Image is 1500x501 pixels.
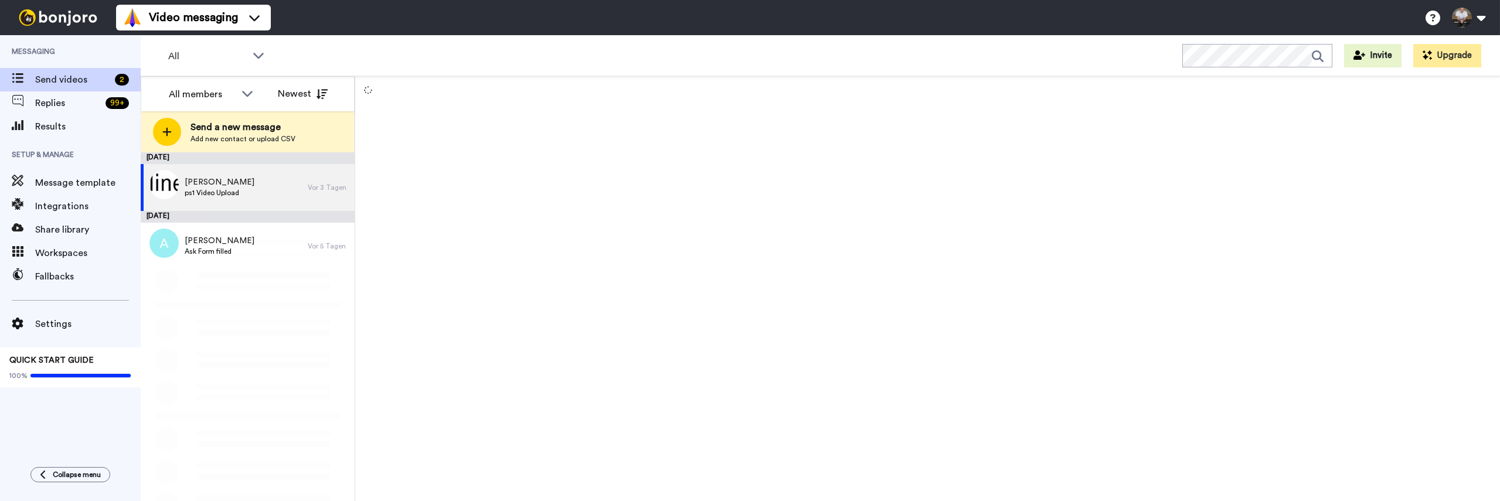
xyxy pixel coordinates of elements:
span: Fallbacks [35,270,141,284]
span: All [168,49,247,63]
div: Vor 5 Tagen [308,241,349,251]
span: Replies [35,96,101,110]
span: Workspaces [35,246,141,260]
div: 99 + [106,97,129,109]
span: 100% [9,371,28,380]
img: b6792122-76f0-4706-b515-9a9fb22230d3.png [149,170,179,199]
span: Send a new message [191,120,295,134]
span: Add new contact or upload CSV [191,134,295,144]
button: Invite [1344,44,1402,67]
span: Share library [35,223,141,237]
div: [DATE] [141,211,355,223]
button: Collapse menu [30,467,110,482]
div: All members [169,87,236,101]
img: bj-logo-header-white.svg [14,9,102,26]
span: [PERSON_NAME] [185,235,254,247]
span: Video messaging [149,9,238,26]
span: Message template [35,176,141,190]
span: Settings [35,317,141,331]
div: Vor 3 Tagen [308,183,349,192]
span: Ask Form filled [185,247,254,256]
span: Send videos [35,73,110,87]
span: QUICK START GUIDE [9,356,94,364]
div: 2 [115,74,129,86]
span: Results [35,120,141,134]
span: ps1 Video Upload [185,188,254,197]
button: Upgrade [1413,44,1481,67]
span: Collapse menu [53,470,101,479]
img: a.png [149,229,179,258]
span: [PERSON_NAME] [185,176,254,188]
button: Newest [269,82,336,105]
span: Integrations [35,199,141,213]
img: vm-color.svg [123,8,142,27]
div: [DATE] [141,152,355,164]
